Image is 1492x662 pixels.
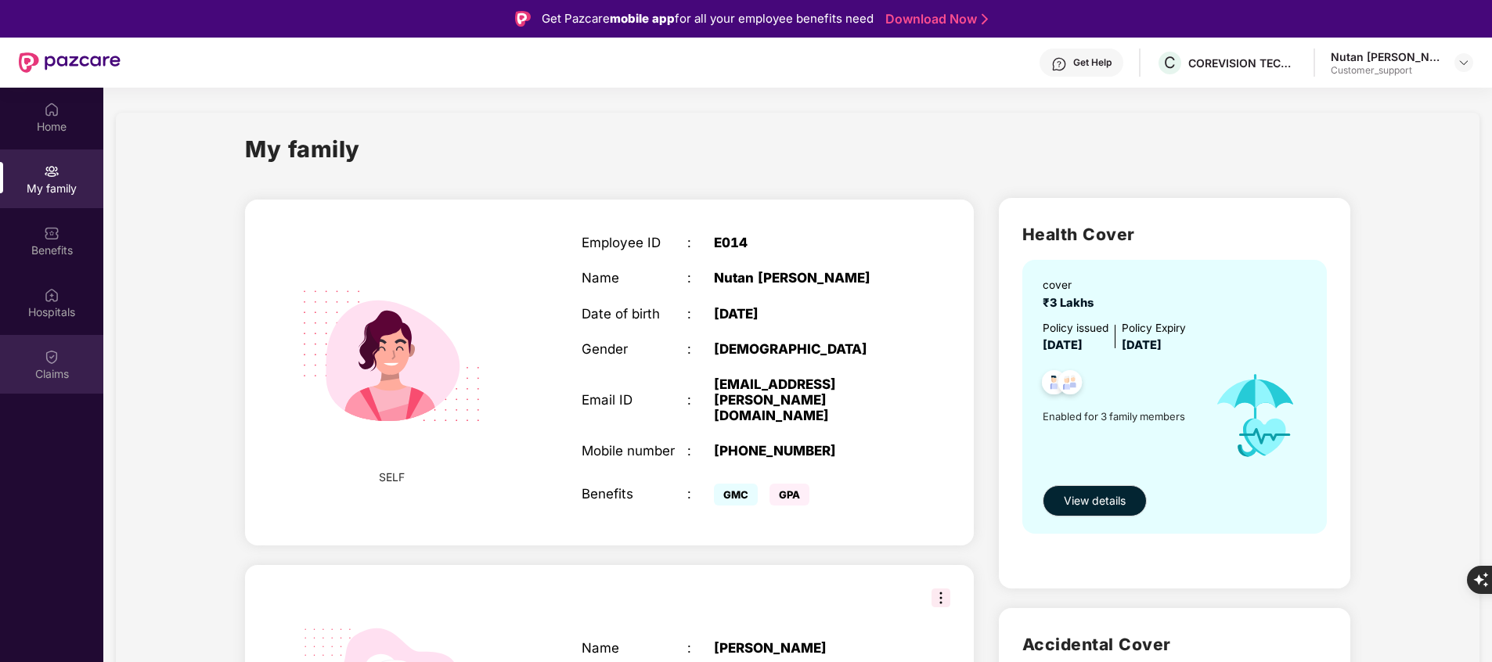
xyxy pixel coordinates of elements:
[542,9,874,28] div: Get Pazcare for all your employee benefits need
[885,11,983,27] a: Download Now
[582,341,687,357] div: Gender
[1043,296,1100,310] span: ₹3 Lakhs
[1188,56,1298,70] div: COREVISION TECHNOLOGY PRIVATE LIMITED
[1051,56,1067,72] img: svg+xml;base64,PHN2ZyBpZD0iSGVscC0zMngzMiIgeG1sbnM9Imh0dHA6Ly93d3cudzMub3JnLzIwMDAvc3ZnIiB3aWR0aD...
[582,443,687,459] div: Mobile number
[582,270,687,286] div: Name
[19,52,121,73] img: New Pazcare Logo
[279,243,503,468] img: svg+xml;base64,PHN2ZyB4bWxucz0iaHR0cDovL3d3dy53My5vcmcvMjAwMC9zdmciIHdpZHRoPSIyMjQiIGhlaWdodD0iMT...
[582,235,687,250] div: Employee ID
[769,484,809,505] span: GPA
[1122,338,1162,352] span: [DATE]
[1043,277,1100,293] div: cover
[44,102,59,117] img: svg+xml;base64,PHN2ZyBpZD0iSG9tZSIgeG1sbnM9Imh0dHA6Ly93d3cudzMub3JnLzIwMDAvc3ZnIiB3aWR0aD0iMjAiIG...
[687,235,714,250] div: :
[1051,365,1090,404] img: svg+xml;base64,PHN2ZyB4bWxucz0iaHR0cDovL3d3dy53My5vcmcvMjAwMC9zdmciIHdpZHRoPSI0OC45NDMiIGhlaWdodD...
[714,306,899,322] div: [DATE]
[582,640,687,656] div: Name
[714,341,899,357] div: [DEMOGRAPHIC_DATA]
[1035,365,1073,404] img: svg+xml;base64,PHN2ZyB4bWxucz0iaHR0cDovL3d3dy53My5vcmcvMjAwMC9zdmciIHdpZHRoPSI0OC45NDMiIGhlaWdodD...
[610,11,675,26] strong: mobile app
[1331,64,1440,77] div: Customer_support
[1073,56,1112,69] div: Get Help
[687,341,714,357] div: :
[687,306,714,322] div: :
[1198,354,1313,477] img: icon
[714,640,899,656] div: [PERSON_NAME]
[1164,53,1176,72] span: C
[1458,56,1470,69] img: svg+xml;base64,PHN2ZyBpZD0iRHJvcGRvd24tMzJ4MzIiIHhtbG5zPSJodHRwOi8vd3d3LnczLm9yZy8yMDAwL3N2ZyIgd2...
[245,131,360,167] h1: My family
[44,349,59,365] img: svg+xml;base64,PHN2ZyBpZD0iQ2xhaW0iIHhtbG5zPSJodHRwOi8vd3d3LnczLm9yZy8yMDAwL3N2ZyIgd2lkdGg9IjIwIi...
[1043,320,1108,336] div: Policy issued
[714,376,899,423] div: [EMAIL_ADDRESS][PERSON_NAME][DOMAIN_NAME]
[582,486,687,502] div: Benefits
[982,11,988,27] img: Stroke
[1022,631,1327,657] h2: Accidental Cover
[687,486,714,502] div: :
[714,270,899,286] div: Nutan [PERSON_NAME]
[1064,492,1126,509] span: View details
[44,225,59,241] img: svg+xml;base64,PHN2ZyBpZD0iQmVuZWZpdHMiIHhtbG5zPSJodHRwOi8vd3d3LnczLm9yZy8yMDAwL3N2ZyIgd2lkdGg9Ij...
[515,11,531,27] img: Logo
[714,235,899,250] div: E014
[932,588,950,607] img: svg+xml;base64,PHN2ZyB3aWR0aD0iMzIiIGhlaWdodD0iMzIiIHZpZXdCb3g9IjAgMCAzMiAzMiIgZmlsbD0ibm9uZSIgeG...
[1043,408,1198,424] span: Enabled for 3 family members
[1331,49,1440,64] div: Nutan [PERSON_NAME]
[1122,320,1186,336] div: Policy Expiry
[582,306,687,322] div: Date of birth
[582,392,687,408] div: Email ID
[44,287,59,303] img: svg+xml;base64,PHN2ZyBpZD0iSG9zcGl0YWxzIiB4bWxucz0iaHR0cDovL3d3dy53My5vcmcvMjAwMC9zdmciIHdpZHRoPS...
[1022,221,1327,247] h2: Health Cover
[687,443,714,459] div: :
[714,443,899,459] div: [PHONE_NUMBER]
[1043,485,1147,516] button: View details
[379,469,405,486] span: SELF
[687,392,714,408] div: :
[687,640,714,656] div: :
[44,164,59,179] img: svg+xml;base64,PHN2ZyB3aWR0aD0iMjAiIGhlaWdodD0iMjAiIHZpZXdCb3g9IjAgMCAyMCAyMCIgZmlsbD0ibm9uZSIgeG...
[714,484,758,505] span: GMC
[1043,338,1083,352] span: [DATE]
[687,270,714,286] div: :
